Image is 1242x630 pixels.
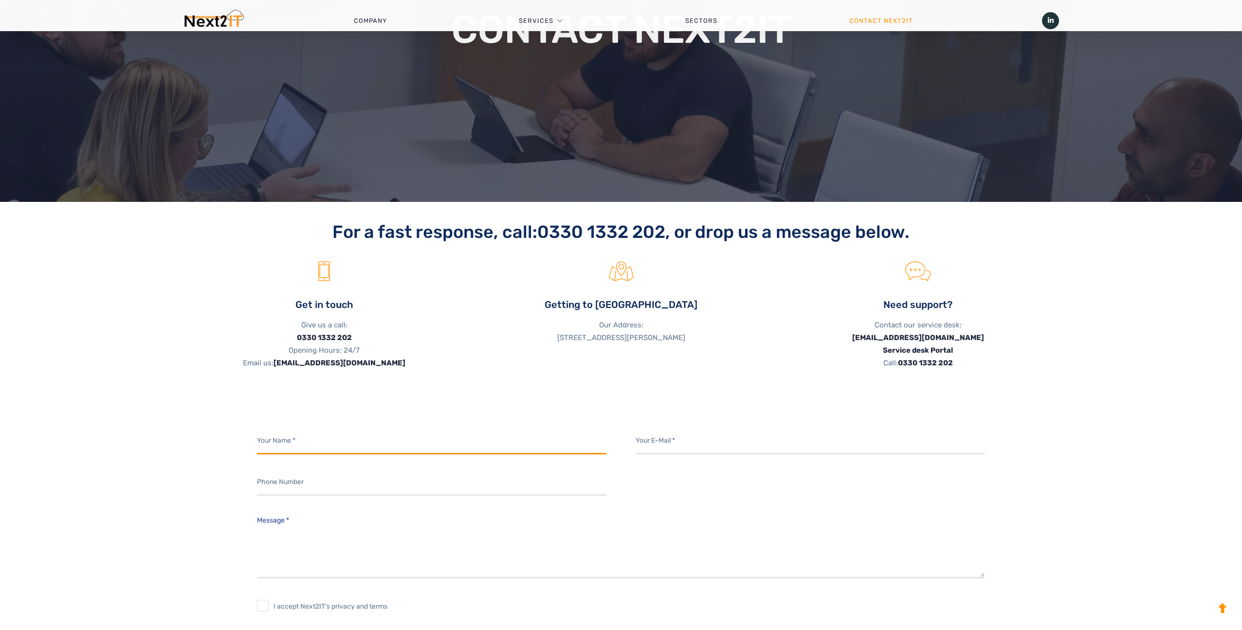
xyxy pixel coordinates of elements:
[402,10,840,49] h1: Contact Next2IT
[183,298,465,311] h4: Get in touch
[852,333,984,342] a: [EMAIL_ADDRESS][DOMAIN_NAME]
[183,319,465,369] p: Give us a call: Opening Hours: 24/7 Email us:
[288,6,453,36] a: Company
[257,510,985,578] textarea: Message *
[519,6,553,36] a: Services
[183,221,1059,242] h2: For a fast response, call: , or drop us a message below.
[777,298,1059,311] h4: Need support?
[257,600,269,612] input: I accept Next2IT's privacy and terms
[274,359,405,367] a: [EMAIL_ADDRESS][DOMAIN_NAME]
[257,469,606,496] input: Phone Number
[783,6,979,36] a: Contact Next2IT
[883,346,953,355] a: Service desk Portal
[297,333,352,342] a: 0330 1332 202
[480,319,762,344] p: Our Address: [STREET_ADDRESS][PERSON_NAME]
[619,6,783,36] a: Sectors
[898,359,953,367] a: 0330 1332 202
[480,298,762,311] h4: Getting to [GEOGRAPHIC_DATA]
[636,428,985,454] input: Your E-Mail *
[274,600,387,613] span: I accept Next2IT's privacy and terms
[537,221,665,242] a: 0330 1332 202
[183,10,244,32] img: Next2IT
[777,319,1059,369] p: Contact our service desk: Call:
[257,428,606,454] input: Your Name *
